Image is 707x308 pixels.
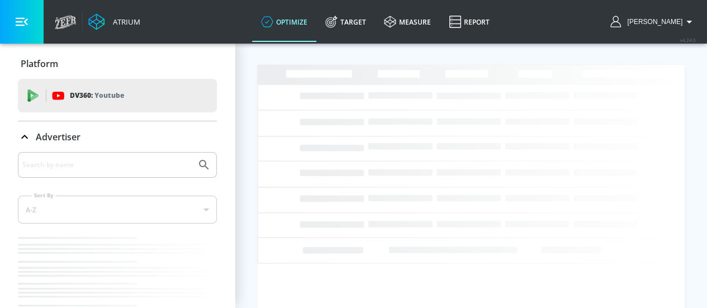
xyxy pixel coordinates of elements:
p: Youtube [94,89,124,101]
a: optimize [252,2,316,42]
p: Advertiser [36,131,80,143]
div: A-Z [18,196,217,224]
a: measure [375,2,440,42]
span: login as: jying@cmicompas.team [623,18,682,26]
div: Atrium [108,17,140,27]
input: Search by name [22,158,192,172]
p: DV360: [70,89,124,102]
p: Platform [21,58,58,70]
a: Report [440,2,499,42]
div: Advertiser [18,121,217,153]
span: v 4.24.0 [680,37,696,43]
a: Target [316,2,375,42]
div: DV360: Youtube [18,79,217,112]
div: Platform [18,48,217,79]
label: Sort By [32,192,56,199]
button: [PERSON_NAME] [610,15,696,29]
a: Atrium [88,13,140,30]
